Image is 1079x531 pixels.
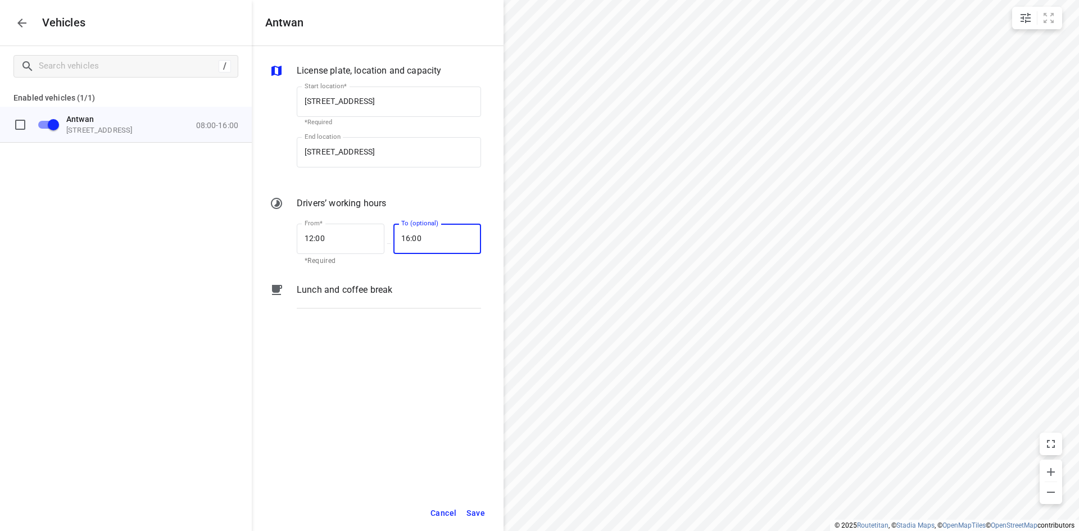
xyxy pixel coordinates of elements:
p: [STREET_ADDRESS] [66,125,179,134]
li: © 2025 , © , © © contributors [835,521,1075,529]
div: / [219,60,231,72]
p: *Required [305,256,377,267]
p: License plate, location and capacity [297,64,441,78]
span: Antwan [66,114,94,123]
a: OpenStreetMap [991,521,1037,529]
span: Disable [31,114,60,135]
a: OpenMapTiles [942,521,986,529]
div: License plate, location and capacity [270,64,481,80]
button: Cancel [425,502,461,525]
input: Search vehicles [39,57,219,75]
p: — [384,239,393,248]
p: Drivers’ working hours [297,197,386,210]
div: Lunch and coffee break [270,283,481,317]
div: small contained button group [1012,7,1062,29]
p: Lunch and coffee break [297,283,392,297]
span: Save [466,506,485,520]
h5: Antwan [265,16,303,29]
span: Cancel [430,506,456,520]
div: Drivers’ working hours [270,197,481,212]
p: 08:00-16:00 [196,120,238,129]
p: *Required [305,119,473,126]
button: Map settings [1014,7,1037,29]
p: Vehicles [33,16,86,29]
a: Stadia Maps [896,521,935,529]
button: Save [461,502,490,525]
a: Routetitan [857,521,888,529]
